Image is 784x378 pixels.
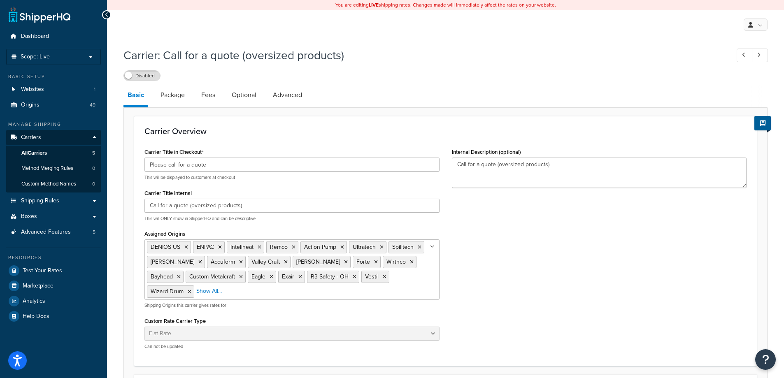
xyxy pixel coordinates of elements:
[6,209,101,224] a: Boxes
[754,116,771,130] button: Show Help Docs
[6,278,101,293] a: Marketplace
[151,287,184,296] span: Wizard Drum
[737,49,753,62] a: Previous Record
[90,102,95,109] span: 49
[386,257,406,266] span: Wirthco
[92,165,95,172] span: 0
[93,229,95,236] span: 5
[144,302,440,308] p: Shipping Origins this carrier gives rates for
[211,257,235,266] span: Accuform
[197,243,214,251] span: ENPAC
[304,243,336,251] span: Action Pump
[6,161,101,176] li: Method Merging Rules
[6,225,101,240] li: Advanced Features
[269,85,306,105] a: Advanced
[144,231,185,237] label: Assigned Origins
[6,97,101,113] a: Origins49
[144,318,206,324] label: Custom Rate Carrier Type
[197,85,219,105] a: Fees
[21,213,37,220] span: Boxes
[151,257,194,266] span: [PERSON_NAME]
[6,130,101,192] li: Carriers
[369,1,379,9] b: LIVE
[196,287,222,295] a: Show All...
[452,149,521,155] label: Internal Description (optional)
[251,272,265,281] span: Eagle
[21,102,40,109] span: Origins
[6,309,101,324] a: Help Docs
[92,181,95,188] span: 0
[6,176,101,192] li: Custom Method Names
[21,165,73,172] span: Method Merging Rules
[23,267,62,274] span: Test Your Rates
[144,127,747,136] h3: Carrier Overview
[156,85,189,105] a: Package
[6,254,101,261] div: Resources
[124,71,160,81] label: Disabled
[755,349,776,370] button: Open Resource Center
[21,229,71,236] span: Advanced Features
[21,86,44,93] span: Websites
[6,225,101,240] a: Advanced Features5
[311,272,349,281] span: R3 Safety - OH
[94,86,95,93] span: 1
[356,257,370,266] span: Forte
[92,150,95,157] span: 5
[21,150,47,157] span: All Carriers
[189,272,235,281] span: Custom Metalcraft
[151,272,173,281] span: Bayhead
[6,29,101,44] a: Dashboard
[270,243,288,251] span: Remco
[151,243,180,251] span: DENIOS US
[144,174,440,181] p: This will be displayed to customers at checkout
[21,181,76,188] span: Custom Method Names
[365,272,379,281] span: Vestil
[452,158,747,188] textarea: Call for a quote (oversized products)
[6,73,101,80] div: Basic Setup
[6,121,101,128] div: Manage Shipping
[392,243,414,251] span: Spilltech
[6,82,101,97] li: Websites
[23,313,49,320] span: Help Docs
[6,146,101,161] a: AllCarriers5
[144,190,192,196] label: Carrier Title Internal
[6,130,101,145] a: Carriers
[282,272,294,281] span: Exair
[230,243,254,251] span: Inteliheat
[23,298,45,305] span: Analytics
[23,283,54,290] span: Marketplace
[6,193,101,209] a: Shipping Rules
[6,176,101,192] a: Custom Method Names0
[21,53,50,60] span: Scope: Live
[296,257,340,266] span: [PERSON_NAME]
[6,97,101,113] li: Origins
[6,161,101,176] a: Method Merging Rules0
[6,82,101,97] a: Websites1
[21,134,41,141] span: Carriers
[251,257,280,266] span: Valley Craft
[6,263,101,278] a: Test Your Rates
[144,216,440,222] p: This will ONLY show in ShipperHQ and can be descriptive
[21,33,49,40] span: Dashboard
[353,243,376,251] span: Ultratech
[21,197,59,204] span: Shipping Rules
[228,85,261,105] a: Optional
[6,294,101,308] a: Analytics
[123,85,148,107] a: Basic
[752,49,768,62] a: Next Record
[123,47,721,63] h1: Carrier: Call for a quote (oversized products)
[144,149,204,155] label: Carrier Title in Checkout
[144,343,440,350] p: Can not be updated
